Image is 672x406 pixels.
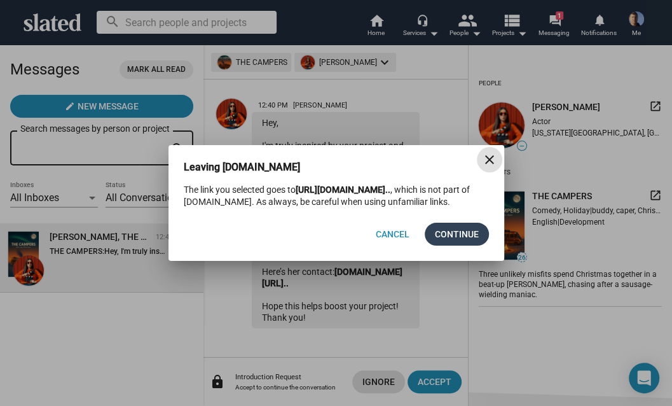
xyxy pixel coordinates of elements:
span: Continue [435,223,479,246]
span: Cancel [376,223,409,246]
a: Continue [425,223,489,246]
button: Cancel [366,223,420,246]
strong: [URL][DOMAIN_NAME].. [296,185,390,195]
mat-icon: close [482,152,497,167]
h3: Leaving [DOMAIN_NAME] [184,160,318,174]
div: The link you selected goes to , which is not part of [DOMAIN_NAME]. As always, be careful when us... [168,184,504,207]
